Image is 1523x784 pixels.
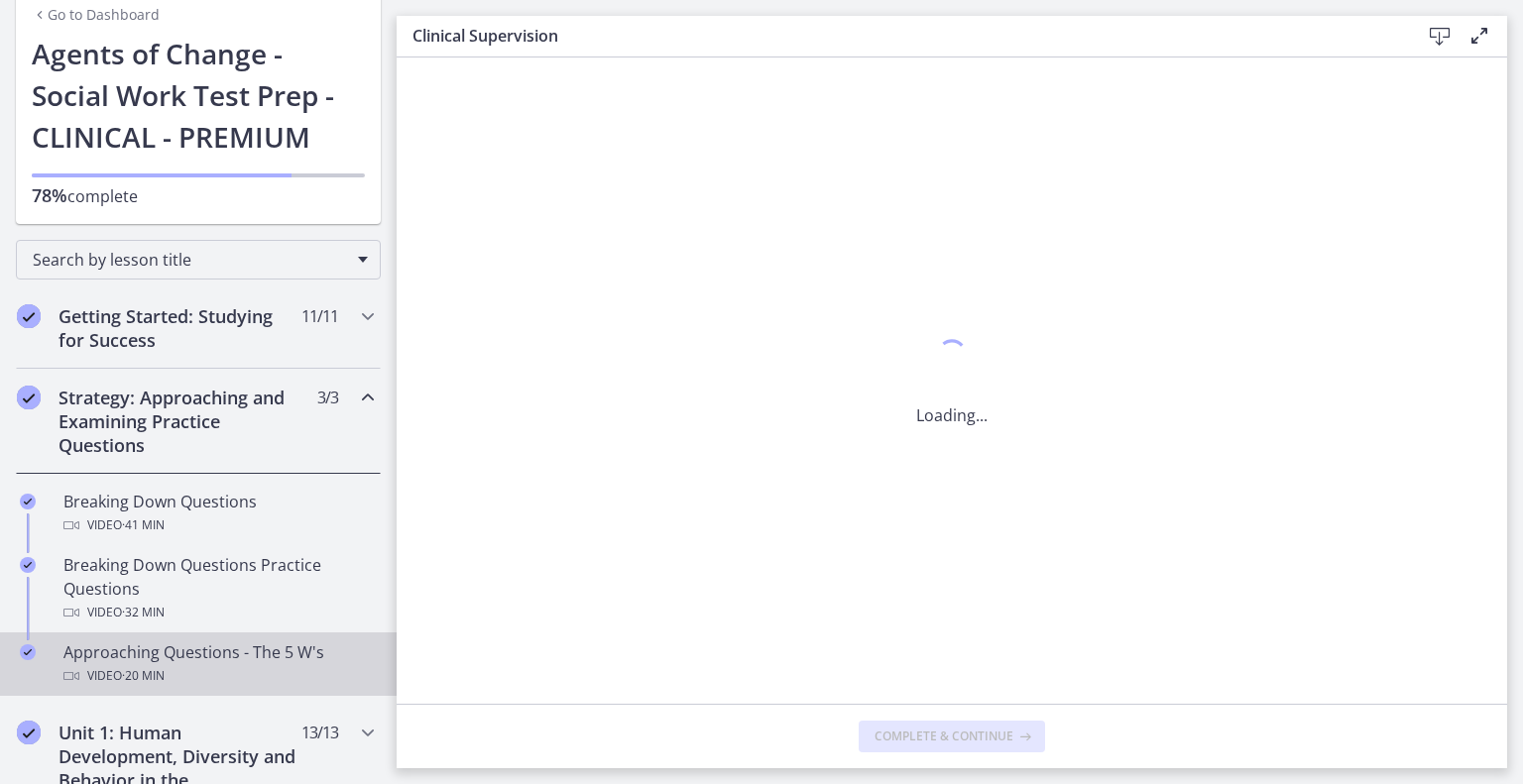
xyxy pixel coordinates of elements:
[32,33,365,158] h1: Agents of Change - Social Work Test Prep - CLINICAL - PREMIUM
[122,513,165,537] span: · 41 min
[17,386,41,409] i: Completed
[63,664,373,688] div: Video
[20,494,36,509] i: Completed
[859,721,1045,752] button: Complete & continue
[317,386,338,409] span: 3 / 3
[301,304,338,328] span: 11 / 11
[412,24,1388,48] h3: Clinical Supervision
[301,721,338,744] span: 13 / 13
[63,640,373,688] div: Approaching Questions - The 5 W's
[20,557,36,573] i: Completed
[63,490,373,537] div: Breaking Down Questions
[32,183,365,208] p: complete
[17,304,41,328] i: Completed
[122,664,165,688] span: · 20 min
[17,721,41,744] i: Completed
[916,403,988,427] p: Loading...
[33,249,348,271] span: Search by lesson title
[20,644,36,660] i: Completed
[32,5,160,25] a: Go to Dashboard
[16,240,381,280] div: Search by lesson title
[63,601,373,624] div: Video
[63,553,373,624] div: Breaking Down Questions Practice Questions
[32,183,67,207] span: 78%
[875,728,1013,744] span: Complete & continue
[63,513,373,537] div: Video
[59,304,300,352] h2: Getting Started: Studying for Success
[916,334,988,380] div: 1
[122,601,165,624] span: · 32 min
[59,386,300,457] h2: Strategy: Approaching and Examining Practice Questions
